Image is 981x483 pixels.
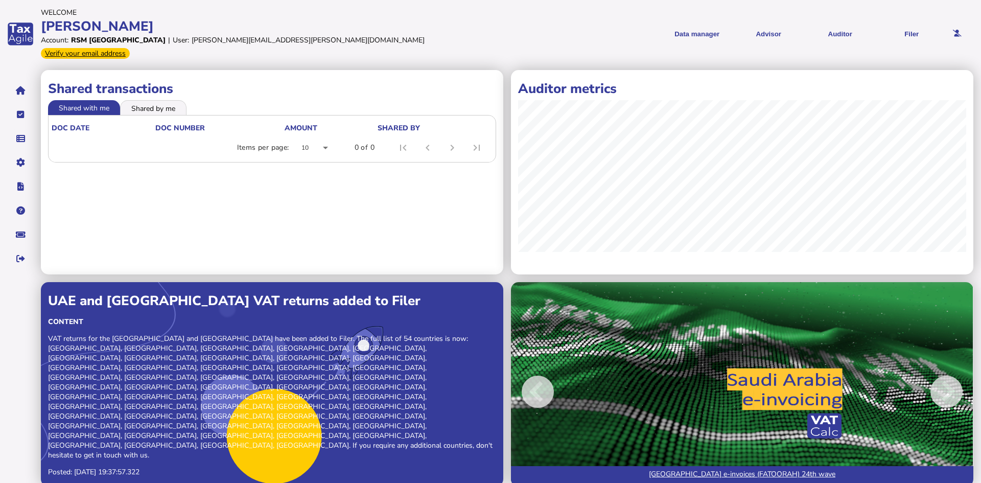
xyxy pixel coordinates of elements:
[41,8,490,17] div: Welcome
[10,104,31,125] button: Tasks
[48,334,496,460] p: VAT returns for the [GEOGRAPHIC_DATA] and [GEOGRAPHIC_DATA] have been added to Filer. The full li...
[155,123,284,133] div: doc number
[48,317,496,327] div: Content
[665,21,729,47] button: Shows a dropdown of Data manager options
[10,80,31,101] button: Home
[155,123,205,133] div: doc number
[48,100,120,114] li: Shared with me
[808,21,872,47] button: Auditor
[41,48,130,59] div: Verify your email address
[10,128,31,149] button: Data manager
[52,123,89,133] div: doc date
[120,100,186,114] li: Shared by me
[10,200,31,221] button: Help pages
[48,292,496,310] div: UAE and [GEOGRAPHIC_DATA] VAT returns added to Filer
[173,35,189,45] div: User:
[285,123,377,133] div: Amount
[168,35,170,45] div: |
[10,224,31,245] button: Raise a support ticket
[48,80,496,98] h1: Shared transactions
[10,176,31,197] button: Developer hub links
[71,35,166,45] div: RSM [GEOGRAPHIC_DATA]
[16,139,25,139] i: Data manager
[378,123,420,133] div: shared by
[736,21,801,47] button: Shows a dropdown of VAT Advisor options
[518,80,966,98] h1: Auditor metrics
[464,135,489,160] button: Last page
[953,30,962,37] i: Email needs to be verified
[192,35,425,45] div: [PERSON_NAME][EMAIL_ADDRESS][PERSON_NAME][DOMAIN_NAME]
[415,135,440,160] button: Previous page
[495,21,944,47] menu: navigate products
[391,135,415,160] button: First page
[378,123,491,133] div: shared by
[355,143,375,153] div: 0 of 0
[48,467,496,477] p: Posted: [DATE] 19:37:57.322
[41,17,490,35] div: [PERSON_NAME]
[440,135,464,160] button: Next page
[10,248,31,269] button: Sign out
[10,152,31,173] button: Manage settings
[237,143,289,153] div: Items per page:
[52,123,154,133] div: doc date
[879,21,944,47] button: Filer
[285,123,317,133] div: Amount
[41,35,68,45] div: Account:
